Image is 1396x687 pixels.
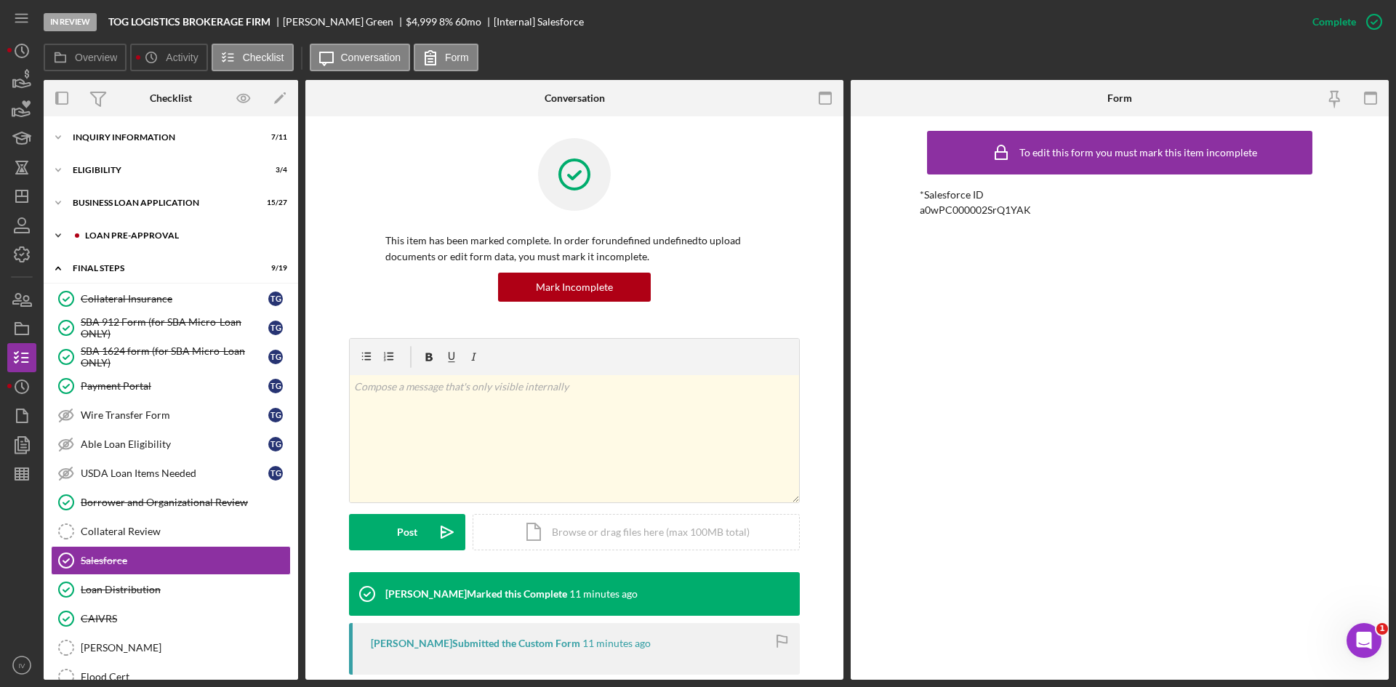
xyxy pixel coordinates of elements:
[85,231,280,240] div: LOAN PRE-APPROVAL
[268,292,283,306] div: T G
[81,316,268,340] div: SBA 912 Form (for SBA Micro-Loan ONLY)
[268,466,283,481] div: T G
[536,273,613,302] div: Mark Incomplete
[498,273,651,302] button: Mark Incomplete
[81,526,290,537] div: Collateral Review
[51,633,291,662] a: [PERSON_NAME]
[81,671,290,683] div: Flood Cert
[73,166,251,174] div: ELIGIBILITY
[445,52,469,63] label: Form
[73,264,251,273] div: FINAL STEPS
[81,345,268,369] div: SBA 1624 form (for SBA Micro-Loan ONLY)
[81,642,290,654] div: [PERSON_NAME]
[166,52,198,63] label: Activity
[51,459,291,488] a: USDA Loan Items NeededTG
[73,198,251,207] div: BUSINESS LOAN APPLICATION
[439,16,453,28] div: 8 %
[243,52,284,63] label: Checklist
[130,44,207,71] button: Activity
[81,497,290,508] div: Borrower and Organizational Review
[44,13,97,31] div: In Review
[414,44,478,71] button: Form
[268,379,283,393] div: T G
[406,16,437,28] div: $4,999
[44,44,127,71] button: Overview
[268,350,283,364] div: T G
[51,430,291,459] a: Able Loan EligibilityTG
[81,467,268,479] div: USDA Loan Items Needed
[385,233,763,265] p: This item has been marked complete. In order for undefined undefined to upload documents or edit ...
[397,514,417,550] div: Post
[51,284,291,313] a: Collateral InsuranceTG
[18,662,25,670] text: IV
[261,198,287,207] div: 15 / 27
[1019,147,1257,158] div: To edit this form you must mark this item incomplete
[310,44,411,71] button: Conversation
[261,133,287,142] div: 7 / 11
[920,189,1320,201] div: *Salesforce ID
[261,166,287,174] div: 3 / 4
[51,401,291,430] a: Wire Transfer FormTG
[81,613,290,624] div: CAIVRS
[283,16,406,28] div: [PERSON_NAME] Green
[150,92,192,104] div: Checklist
[268,408,283,422] div: T G
[81,380,268,392] div: Payment Portal
[51,604,291,633] a: CAIVRS
[51,575,291,604] a: Loan Distribution
[455,16,481,28] div: 60 mo
[51,488,291,517] a: Borrower and Organizational Review
[569,588,638,600] time: 2025-10-08 14:18
[268,321,283,335] div: T G
[81,555,290,566] div: Salesforce
[51,342,291,371] a: SBA 1624 form (for SBA Micro-Loan ONLY)TG
[7,651,36,680] button: IV
[341,52,401,63] label: Conversation
[582,638,651,649] time: 2025-10-08 14:18
[51,313,291,342] a: SBA 912 Form (for SBA Micro-Loan ONLY)TG
[494,16,584,28] div: [Internal] Salesforce
[545,92,605,104] div: Conversation
[385,588,567,600] div: [PERSON_NAME] Marked this Complete
[81,409,268,421] div: Wire Transfer Form
[73,133,251,142] div: INQUIRY INFORMATION
[81,293,268,305] div: Collateral Insurance
[371,638,580,649] div: [PERSON_NAME] Submitted the Custom Form
[51,371,291,401] a: Payment PortalTG
[261,264,287,273] div: 9 / 19
[75,52,117,63] label: Overview
[1107,92,1132,104] div: Form
[1376,623,1388,635] span: 1
[268,437,283,451] div: T G
[1347,623,1381,658] iframe: Intercom live chat
[212,44,294,71] button: Checklist
[81,584,290,595] div: Loan Distribution
[349,514,465,550] button: Post
[1298,7,1389,36] button: Complete
[81,438,268,450] div: Able Loan Eligibility
[108,16,270,28] b: TOG LOGISTICS BROKERAGE FIRM
[51,546,291,575] a: Salesforce
[51,517,291,546] a: Collateral Review
[920,204,1031,216] div: a0wPC000002SrQ1YAK
[1312,7,1356,36] div: Complete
